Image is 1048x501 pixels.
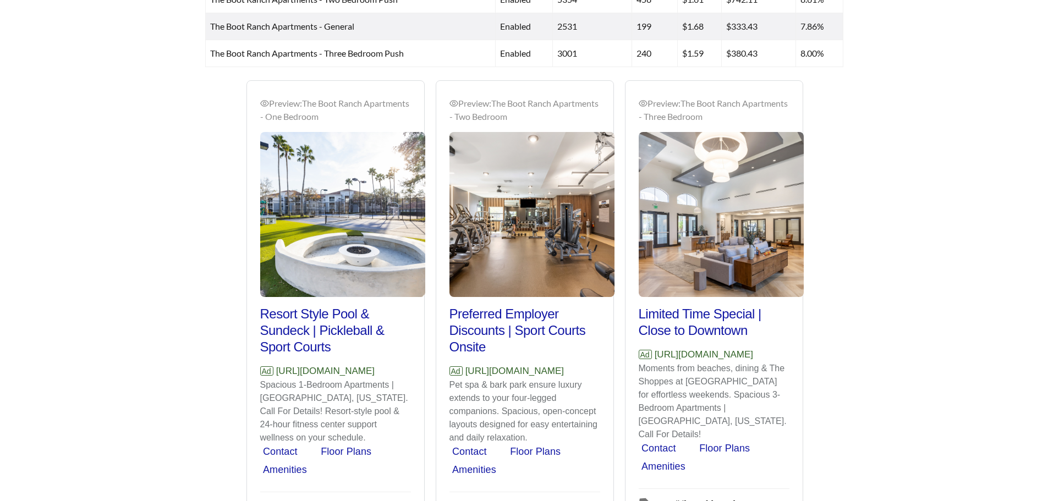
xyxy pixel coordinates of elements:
td: $333.43 [722,13,795,40]
span: eye [639,99,648,108]
a: Contact [263,446,298,457]
a: Amenities [641,461,685,472]
p: [URL][DOMAIN_NAME] [449,364,600,378]
td: 199 [632,13,678,40]
span: Ad [260,366,273,376]
td: $1.59 [678,40,722,67]
a: Floor Plans [321,446,371,457]
p: [URL][DOMAIN_NAME] [260,364,411,378]
td: $1.68 [678,13,722,40]
h2: Preferred Employer Discounts | Sport Courts Onsite [449,306,600,355]
img: Preview_The Boot Ranch Apartments - One Bedroom [260,132,425,297]
img: Preview_The Boot Ranch Apartments - Three Bedroom [639,132,804,297]
span: The Boot Ranch Apartments - General [210,21,354,31]
td: 7.86% [796,13,843,40]
span: eye [260,99,269,108]
td: 8.00% [796,40,843,67]
h2: Limited Time Special | Close to Downtown [639,306,789,339]
img: Preview_The Boot Ranch Apartments - Two Bedroom [449,132,614,297]
a: Floor Plans [510,446,561,457]
span: Ad [449,366,463,376]
span: Ad [639,350,652,359]
td: 240 [632,40,678,67]
a: Contact [641,443,676,454]
p: Moments from beaches, dining & The Shoppes at [GEOGRAPHIC_DATA] for effortless weekends. Spacious... [639,362,789,441]
p: [URL][DOMAIN_NAME] [639,348,789,362]
span: The Boot Ranch Apartments - Three Bedroom Push [210,48,404,58]
span: enabled [500,21,531,31]
h2: Resort Style Pool & Sundeck | Pickleball & Sport Courts [260,306,411,355]
p: Pet spa & bark park ensure luxury extends to your four-legged companions. Spacious, open-concept ... [449,378,600,444]
div: Preview: The Boot Ranch Apartments - One Bedroom [260,97,411,123]
div: Preview: The Boot Ranch Apartments - Two Bedroom [449,97,600,123]
a: Floor Plans [699,443,750,454]
a: Amenities [452,464,496,475]
span: enabled [500,48,531,58]
a: Contact [452,446,487,457]
span: eye [449,99,458,108]
td: 3001 [553,40,632,67]
td: $380.43 [722,40,795,67]
td: 2531 [553,13,632,40]
a: Amenities [263,464,307,475]
div: Preview: The Boot Ranch Apartments - Three Bedroom [639,97,789,123]
p: Spacious 1-Bedroom Apartments | [GEOGRAPHIC_DATA], [US_STATE]. Call For Details! Resort-style poo... [260,378,411,444]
